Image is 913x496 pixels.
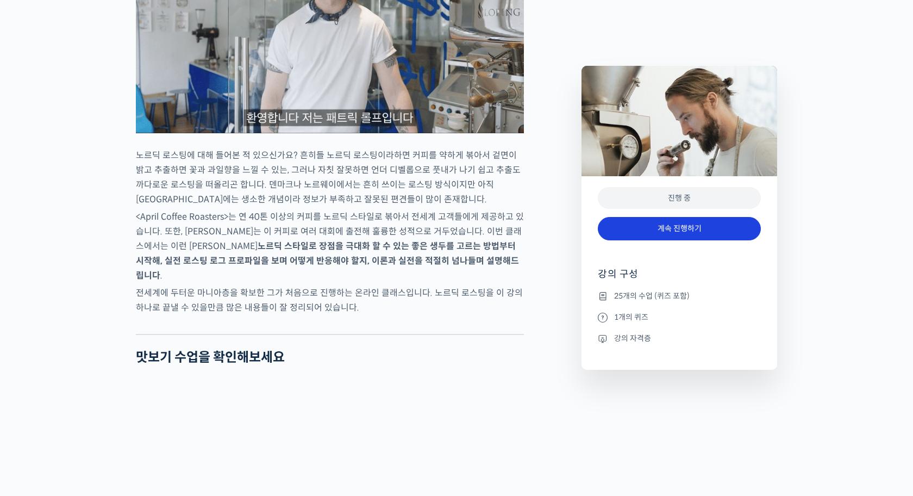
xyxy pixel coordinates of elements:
span: 설정 [168,361,181,370]
a: 홈 [3,345,72,372]
p: 전세계에 두터운 마니아층을 확보한 그가 처음으로 진행하는 온라인 클래스입니다. 노르딕 로스팅을 이 강의 하나로 끝낼 수 있을만큼 많은 내용들이 잘 정리되어 있습니다. [136,286,524,315]
div: 진행 중 [598,187,761,209]
p: 노르딕 로스팅에 대해 들어본 적 있으신가요? 흔히들 노르딕 로스팅이라하면 커피를 약하게 볶아서 겉면이 밝고 추출하면 꽃과 과일향을 느낄 수 있는, 그러나 자칫 잘못하면 언더 ... [136,148,524,207]
h4: 강의 구성 [598,268,761,289]
a: 대화 [72,345,140,372]
p: <April Coffee Roasters>는 연 40톤 이상의 커피를 노르딕 스타일로 볶아서 전세계 고객들에게 제공하고 있습니다. 또한, [PERSON_NAME]는 이 커피로... [136,209,524,283]
span: 홈 [34,361,41,370]
strong: 노르딕 스타일로 장점을 극대화 할 수 있는 좋은 생두를 고르는 방법부터 시작해, 실전 로스팅 로그 프로파일을 보며 어떻게 반응해야 할지, 이론과 실전을 적절히 넘나들며 설명해... [136,240,519,281]
span: 대화 [99,362,112,370]
li: 1개의 퀴즈 [598,311,761,324]
a: 계속 진행하기 [598,217,761,240]
strong: 맛보기 수업을 확인해보세요 [136,349,285,365]
li: 강의 자격증 [598,332,761,345]
a: 설정 [140,345,209,372]
li: 25개의 수업 (퀴즈 포함) [598,289,761,302]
